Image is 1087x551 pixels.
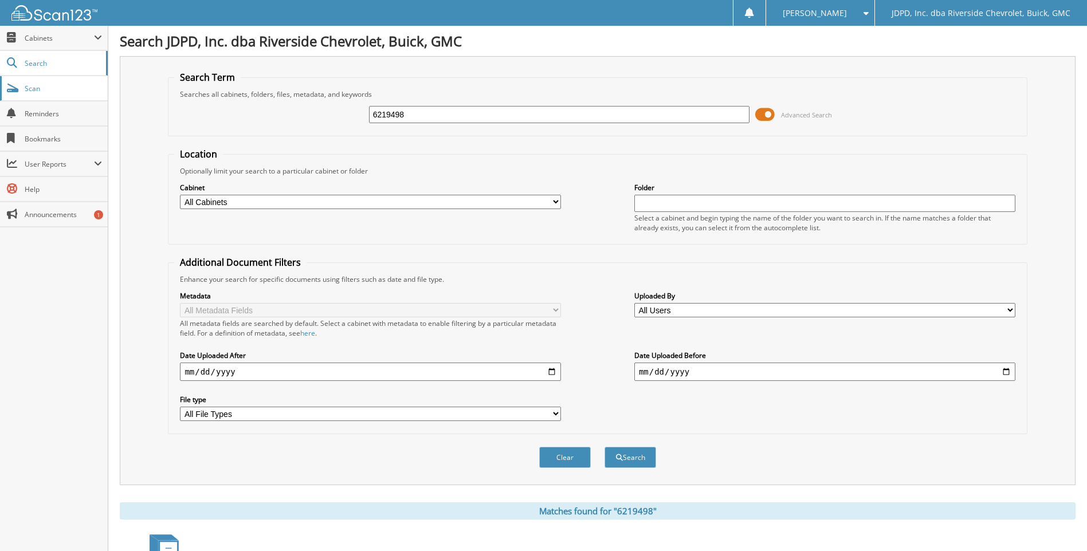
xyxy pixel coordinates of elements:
[180,291,561,301] label: Metadata
[605,447,656,468] button: Search
[174,89,1021,99] div: Searches all cabinets, folders, files, metadata, and keywords
[174,148,223,160] legend: Location
[539,447,591,468] button: Clear
[25,84,102,93] span: Scan
[634,291,1015,301] label: Uploaded By
[180,183,561,192] label: Cabinet
[180,395,561,404] label: File type
[94,210,103,219] div: 1
[174,274,1021,284] div: Enhance your search for specific documents using filters such as date and file type.
[781,111,832,119] span: Advanced Search
[25,109,102,119] span: Reminders
[120,32,1076,50] h1: Search JDPD, Inc. dba Riverside Chevrolet, Buick, GMC
[300,328,315,338] a: here
[25,134,102,144] span: Bookmarks
[180,363,561,381] input: start
[634,351,1015,360] label: Date Uploaded Before
[25,58,100,68] span: Search
[25,184,102,194] span: Help
[25,159,94,169] span: User Reports
[634,213,1015,233] div: Select a cabinet and begin typing the name of the folder you want to search in. If the name match...
[180,351,561,360] label: Date Uploaded After
[174,256,307,269] legend: Additional Document Filters
[120,502,1076,519] div: Matches found for "6219498"
[25,33,94,43] span: Cabinets
[634,363,1015,381] input: end
[25,210,102,219] span: Announcements
[174,166,1021,176] div: Optionally limit your search to a particular cabinet or folder
[634,183,1015,192] label: Folder
[180,318,561,338] div: All metadata fields are searched by default. Select a cabinet with metadata to enable filtering b...
[11,5,97,21] img: scan123-logo-white.svg
[892,10,1070,17] span: JDPD, Inc. dba Riverside Chevrolet, Buick, GMC
[783,10,847,17] span: [PERSON_NAME]
[174,71,241,84] legend: Search Term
